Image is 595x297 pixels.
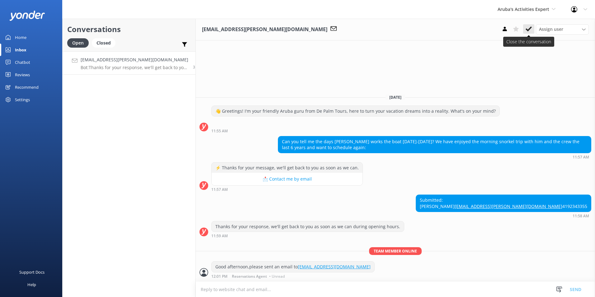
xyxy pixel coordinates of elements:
[212,262,374,272] div: Good afternoon,please sent an email to
[15,93,30,106] div: Settings
[369,247,422,255] span: Team member online
[212,106,499,116] div: 👋 Greetings! I'm your friendly Aruba guru from De Palm Tours, here to turn your vacation dreams i...
[27,278,36,291] div: Help
[15,31,26,44] div: Home
[211,129,500,133] div: Sep 02 2025 11:55am (UTC -04:00) America/Caracas
[67,39,92,46] a: Open
[211,233,404,238] div: Sep 02 2025 11:59am (UTC -04:00) America/Caracas
[67,23,191,35] h2: Conversations
[416,214,591,218] div: Sep 02 2025 11:58am (UTC -04:00) America/Caracas
[536,24,589,34] div: Assign User
[15,56,30,68] div: Chatbot
[81,56,188,63] h4: [EMAIL_ADDRESS][PERSON_NAME][DOMAIN_NAME]
[15,68,30,81] div: Reviews
[211,187,363,191] div: Sep 02 2025 11:57am (UTC -04:00) America/Caracas
[15,44,26,56] div: Inbox
[498,6,549,12] span: Aruba's Activities Expert
[386,95,405,100] span: [DATE]
[278,155,591,159] div: Sep 02 2025 11:57am (UTC -04:00) America/Caracas
[416,195,591,211] div: Submitted: [PERSON_NAME] 4192343355
[9,11,45,21] img: yonder-white-logo.png
[212,173,363,185] button: 📩 Contact me by email
[211,129,228,133] strong: 11:55 AM
[573,155,589,159] strong: 11:57 AM
[19,266,45,278] div: Support Docs
[67,38,89,48] div: Open
[211,275,227,278] strong: 12:01 PM
[63,51,195,75] a: [EMAIL_ADDRESS][PERSON_NAME][DOMAIN_NAME]Bot:Thanks for your response, we'll get back to you as s...
[211,234,228,238] strong: 11:59 AM
[539,26,563,33] span: Assign user
[455,203,562,209] a: [EMAIL_ADDRESS][PERSON_NAME][DOMAIN_NAME]
[15,81,39,93] div: Recommend
[298,264,371,270] a: [EMAIL_ADDRESS][DOMAIN_NAME]
[211,188,228,191] strong: 11:57 AM
[202,26,327,34] h3: [EMAIL_ADDRESS][PERSON_NAME][DOMAIN_NAME]
[92,38,115,48] div: Closed
[212,163,363,173] div: ⚡ Thanks for your message, we'll get back to you as soon as we can.
[211,274,375,278] div: Sep 02 2025 12:01pm (UTC -04:00) America/Caracas
[232,275,267,278] span: Reservations Agent
[92,39,119,46] a: Closed
[193,64,199,70] span: Sep 02 2025 11:58am (UTC -04:00) America/Caracas
[212,221,404,232] div: Thanks for your response, we'll get back to you as soon as we can during opening hours.
[573,214,589,218] strong: 11:58 AM
[278,136,591,153] div: Can you tell me the days [PERSON_NAME] works the boat [DATE]-[DATE]? We have enjoyed the morning ...
[81,65,188,70] p: Bot: Thanks for your response, we'll get back to you as soon as we can during opening hours.
[269,275,285,278] span: • Unread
